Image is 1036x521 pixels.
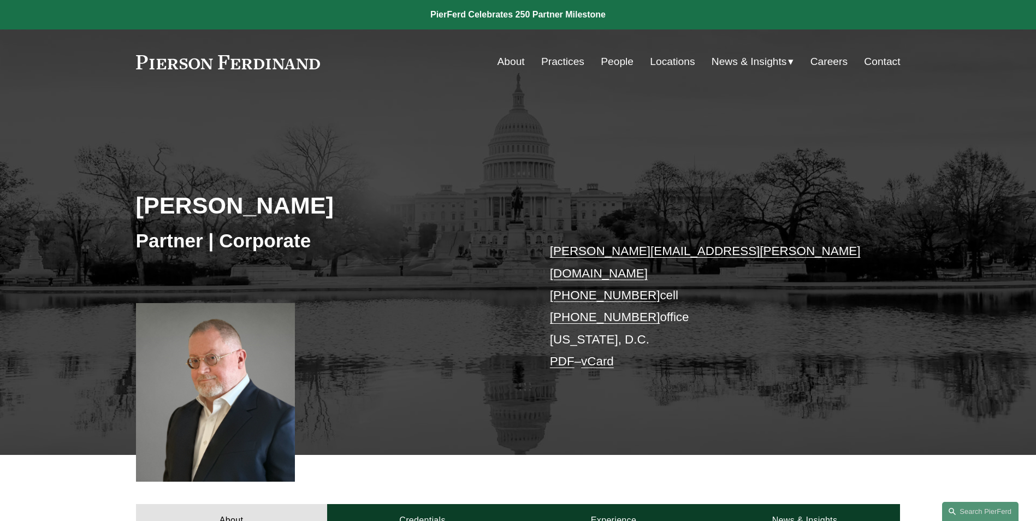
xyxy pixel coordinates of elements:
a: Careers [810,51,848,72]
p: cell office [US_STATE], D.C. – [550,240,868,372]
a: Locations [650,51,695,72]
a: folder dropdown [712,51,794,72]
h3: Partner | Corporate [136,229,518,253]
a: PDF [550,354,575,368]
a: Contact [864,51,900,72]
a: [PHONE_NUMBER] [550,310,660,324]
a: People [601,51,634,72]
a: [PHONE_NUMBER] [550,288,660,302]
span: News & Insights [712,52,787,72]
h2: [PERSON_NAME] [136,191,518,220]
a: vCard [581,354,614,368]
a: Practices [541,51,584,72]
a: [PERSON_NAME][EMAIL_ADDRESS][PERSON_NAME][DOMAIN_NAME] [550,244,861,280]
a: Search this site [942,502,1019,521]
a: About [498,51,525,72]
